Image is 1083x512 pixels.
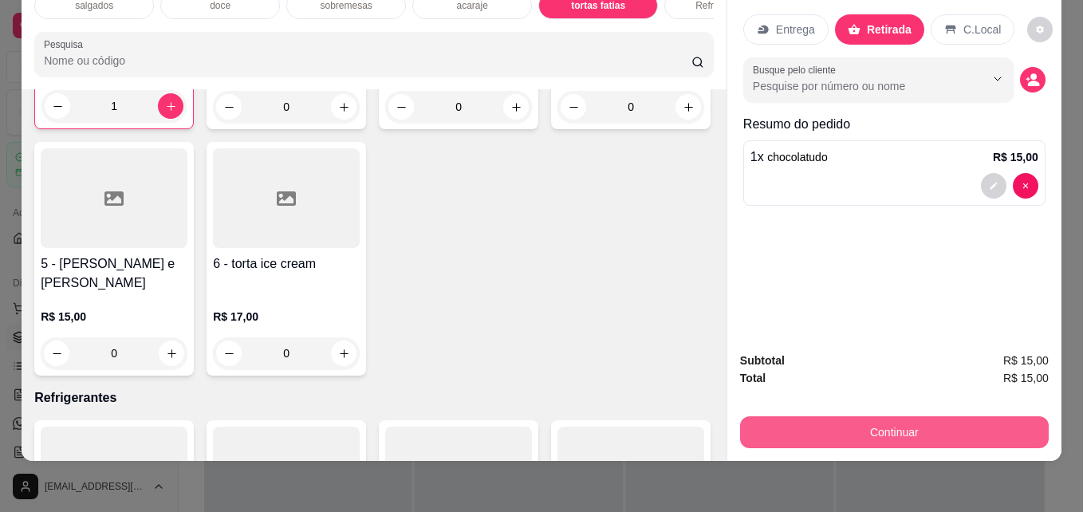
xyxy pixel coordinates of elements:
p: Entrega [776,22,815,37]
button: decrease-product-quantity [561,94,586,120]
button: increase-product-quantity [158,93,183,119]
button: decrease-product-quantity [216,341,242,366]
button: decrease-product-quantity [1027,17,1053,42]
span: chocolatudo [767,151,828,163]
p: R$ 17,00 [213,309,360,325]
button: decrease-product-quantity [1020,67,1046,93]
p: Refrigerantes [34,388,714,408]
label: Busque pelo cliente [753,63,841,77]
p: R$ 15,00 [993,149,1038,165]
button: increase-product-quantity [331,341,356,366]
button: decrease-product-quantity [44,341,69,366]
input: Busque pelo cliente [753,78,959,94]
button: decrease-product-quantity [45,93,70,119]
strong: Subtotal [740,354,785,367]
p: C.Local [963,22,1001,37]
button: increase-product-quantity [675,94,701,120]
h4: 5 - [PERSON_NAME] e [PERSON_NAME] [41,254,187,293]
button: decrease-product-quantity [388,94,414,120]
label: Pesquisa [44,37,89,51]
button: decrease-product-quantity [216,94,242,120]
input: Pesquisa [44,53,691,69]
button: Show suggestions [985,66,1010,92]
button: increase-product-quantity [159,341,184,366]
h4: 6 - torta ice cream [213,254,360,274]
button: increase-product-quantity [331,94,356,120]
span: R$ 15,00 [1003,369,1049,387]
button: decrease-product-quantity [1013,173,1038,199]
p: Retirada [867,22,912,37]
p: Resumo do pedido [743,115,1046,134]
button: increase-product-quantity [503,94,529,120]
p: R$ 15,00 [41,309,187,325]
p: 1 x [750,148,828,167]
span: R$ 15,00 [1003,352,1049,369]
button: decrease-product-quantity [981,173,1006,199]
button: Continuar [740,416,1049,448]
strong: Total [740,372,766,384]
